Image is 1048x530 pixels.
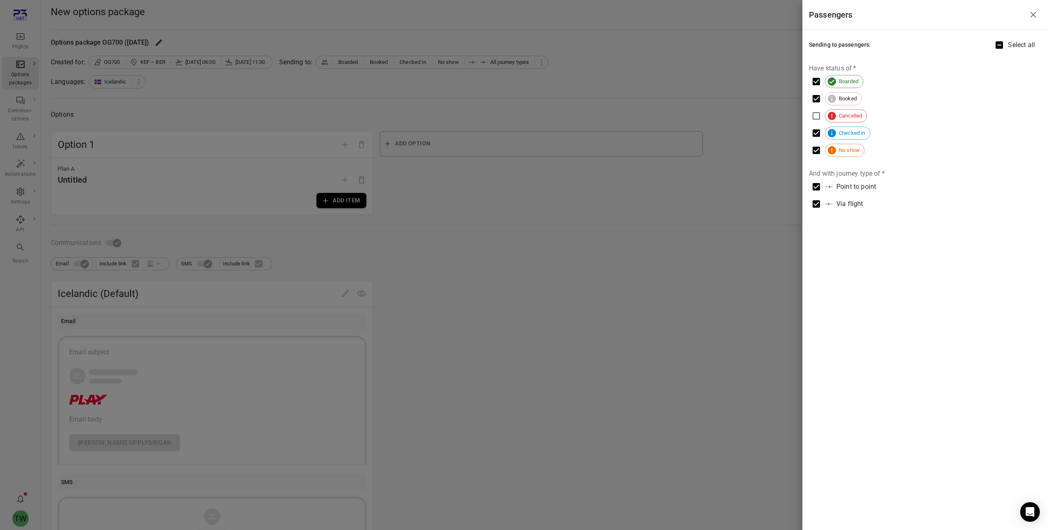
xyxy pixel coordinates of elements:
[809,41,871,50] div: Sending to passengers:
[809,8,853,21] h1: Passengers
[834,146,864,154] span: No show
[834,129,870,137] span: Checked in
[809,169,885,178] legend: And with journey type of
[1025,7,1041,23] button: Close drawer
[834,112,867,120] span: Cancelled
[836,182,876,192] div: Point to point
[836,199,863,209] div: Via flight
[834,95,861,103] span: Booked
[1008,40,1035,50] span: Select all
[1020,502,1040,522] div: Open Intercom Messenger
[809,63,856,73] legend: Have status of
[834,77,863,86] span: Boarded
